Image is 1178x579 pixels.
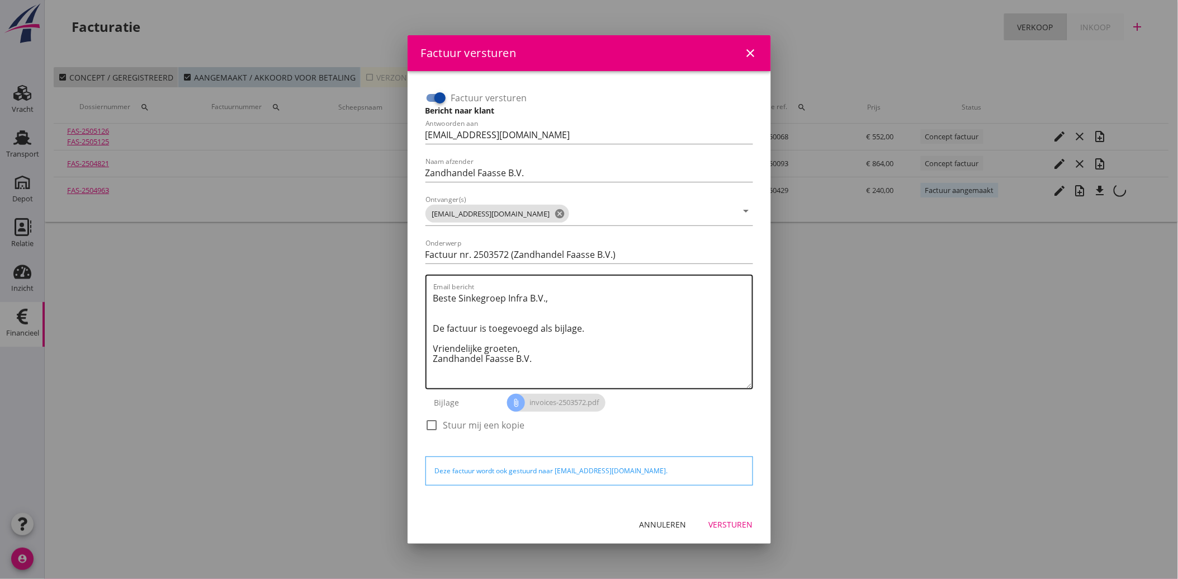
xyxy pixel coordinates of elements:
[425,246,753,263] input: Onderwerp
[425,126,753,144] input: Antwoorden aan
[433,289,752,388] textarea: Email bericht
[451,92,527,103] label: Factuur versturen
[425,205,569,223] span: [EMAIL_ADDRESS][DOMAIN_NAME]
[443,420,525,431] label: Stuur mij een kopie
[425,164,753,182] input: Naam afzender
[700,515,762,535] button: Versturen
[425,389,508,416] div: Bijlage
[425,105,753,116] h3: Bericht naar klant
[435,466,744,476] div: Deze factuur wordt ook gestuurd naar [EMAIL_ADDRESS][DOMAIN_NAME].
[709,519,753,530] div: Versturen
[744,46,758,60] i: close
[740,204,753,218] i: arrow_drop_down
[555,208,566,219] i: cancel
[631,515,696,535] button: Annuleren
[571,205,737,223] input: Ontvanger(s)
[421,45,517,62] div: Factuur versturen
[507,394,525,412] i: attach_file
[640,519,687,530] div: Annuleren
[507,394,605,412] span: invoices-2503572.pdf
